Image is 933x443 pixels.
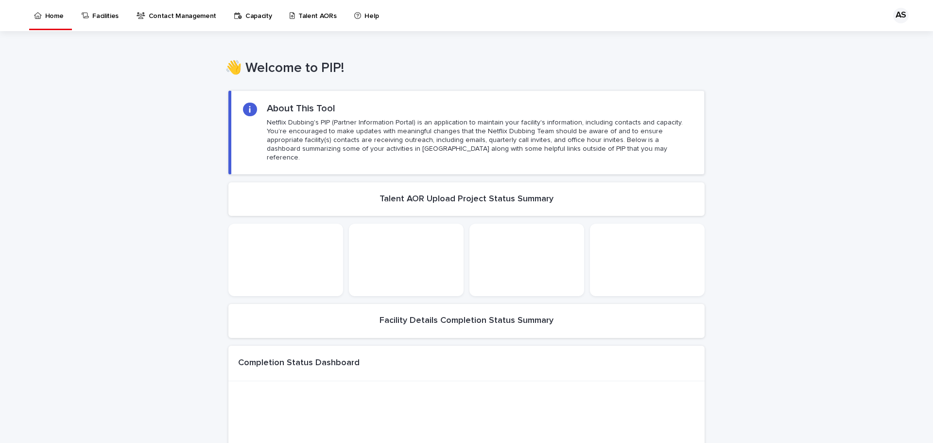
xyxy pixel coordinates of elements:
h2: Talent AOR Upload Project Status Summary [380,194,553,205]
div: AS [893,8,909,23]
p: Netflix Dubbing's PIP (Partner Information Portal) is an application to maintain your facility's ... [267,118,692,162]
h2: Facility Details Completion Status Summary [380,316,553,326]
h1: Completion Status Dashboard [238,358,360,369]
h1: 👋 Welcome to PIP! [225,60,701,77]
h2: About This Tool [267,103,335,114]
